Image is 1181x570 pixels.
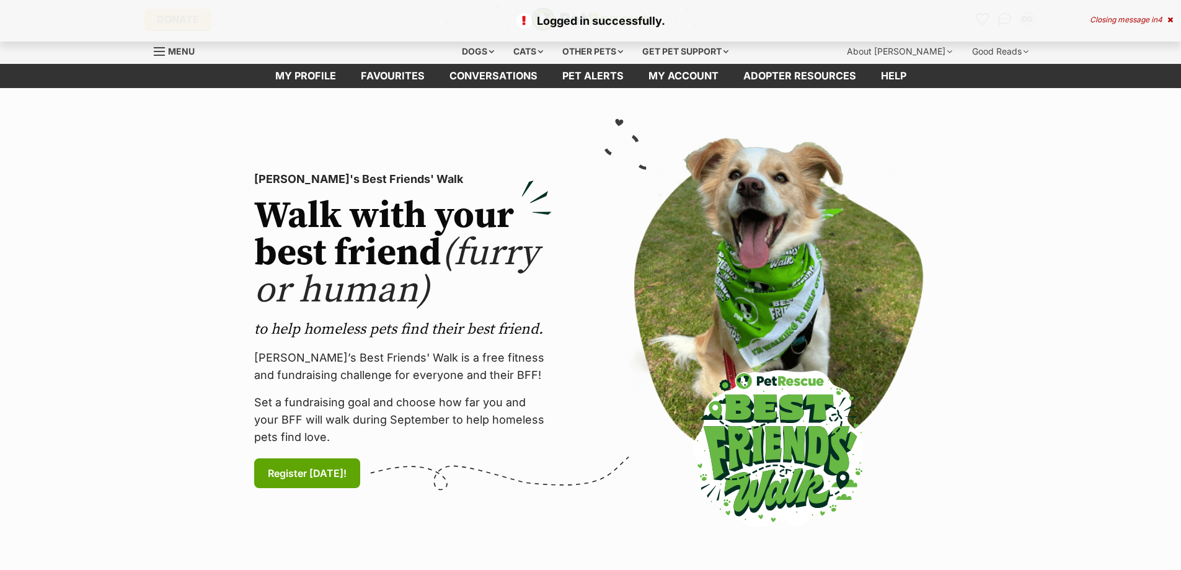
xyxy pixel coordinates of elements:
[254,349,552,384] p: [PERSON_NAME]’s Best Friends' Walk is a free fitness and fundraising challenge for everyone and t...
[634,39,737,64] div: Get pet support
[254,458,360,488] a: Register [DATE]!
[550,64,636,88] a: Pet alerts
[348,64,437,88] a: Favourites
[154,39,203,61] a: Menu
[731,64,869,88] a: Adopter resources
[505,39,552,64] div: Cats
[554,39,632,64] div: Other pets
[254,171,552,188] p: [PERSON_NAME]'s Best Friends' Walk
[254,198,552,309] h2: Walk with your best friend
[254,230,539,314] span: (furry or human)
[453,39,503,64] div: Dogs
[869,64,919,88] a: Help
[254,319,552,339] p: to help homeless pets find their best friend.
[838,39,961,64] div: About [PERSON_NAME]
[963,39,1037,64] div: Good Reads
[263,64,348,88] a: My profile
[636,64,731,88] a: My account
[254,394,552,446] p: Set a fundraising goal and choose how far you and your BFF will walk during September to help hom...
[168,46,195,56] span: Menu
[268,466,347,481] span: Register [DATE]!
[437,64,550,88] a: conversations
